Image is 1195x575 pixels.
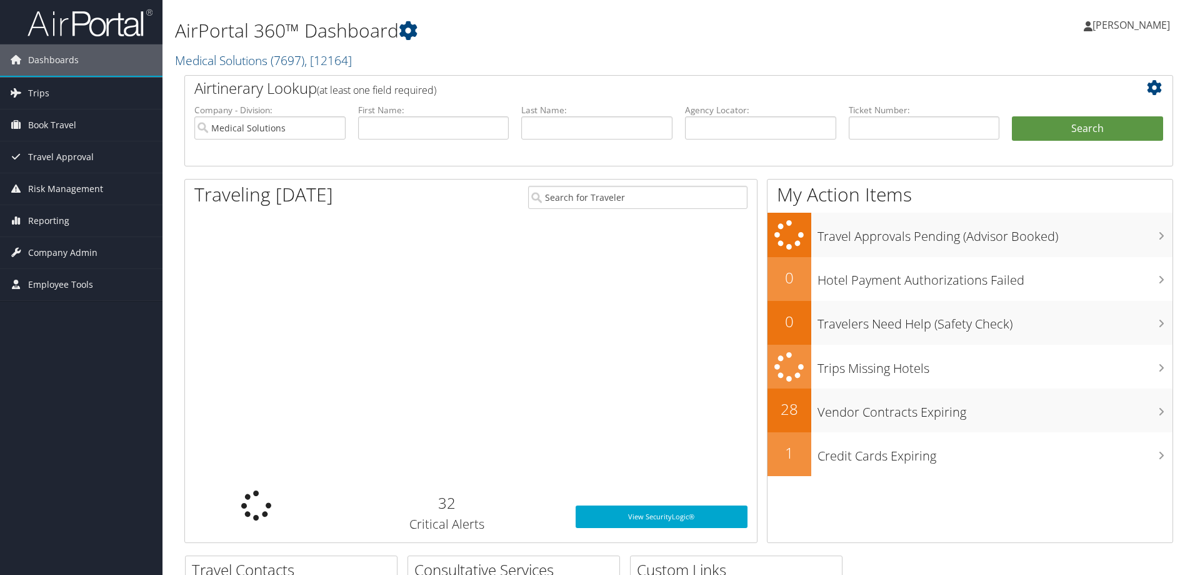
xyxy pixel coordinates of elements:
label: Agency Locator: [685,104,836,116]
span: Risk Management [28,173,103,205]
h2: 0 [767,311,811,332]
h2: 0 [767,267,811,288]
label: Company - Division: [194,104,346,116]
h1: My Action Items [767,181,1172,208]
span: Company Admin [28,237,97,268]
h3: Hotel Payment Authorizations Failed [817,265,1172,289]
span: Travel Approval [28,141,94,173]
h1: AirPortal 360™ Dashboard [175,18,847,44]
label: First Name: [358,104,509,116]
h3: Vendor Contracts Expiring [817,397,1172,421]
h3: Travelers Need Help (Safety Check) [817,309,1172,333]
button: Search [1012,116,1163,141]
a: 28Vendor Contracts Expiring [767,389,1172,432]
label: Ticket Number: [849,104,1000,116]
h3: Travel Approvals Pending (Advisor Booked) [817,221,1172,245]
a: Medical Solutions [175,52,352,69]
h1: Traveling [DATE] [194,181,333,208]
a: Travel Approvals Pending (Advisor Booked) [767,213,1172,257]
a: 1Credit Cards Expiring [767,432,1172,476]
span: Trips [28,78,49,109]
h2: 1 [767,442,811,464]
span: Reporting [28,205,69,237]
h2: 28 [767,399,811,420]
h3: Trips Missing Hotels [817,354,1172,377]
span: Book Travel [28,109,76,141]
span: (at least one field required) [317,83,436,97]
a: View SecurityLogic® [576,506,747,528]
label: Last Name: [521,104,672,116]
span: [PERSON_NAME] [1092,18,1170,32]
a: 0Hotel Payment Authorizations Failed [767,257,1172,301]
h3: Credit Cards Expiring [817,441,1172,465]
img: airportal-logo.png [27,8,152,38]
h2: Airtinerary Lookup [194,78,1081,99]
span: ( 7697 ) [271,52,304,69]
a: Trips Missing Hotels [767,345,1172,389]
a: [PERSON_NAME] [1084,6,1182,44]
span: Dashboards [28,44,79,76]
span: Employee Tools [28,269,93,300]
h2: 32 [337,492,557,514]
a: 0Travelers Need Help (Safety Check) [767,301,1172,345]
h3: Critical Alerts [337,516,557,533]
span: , [ 12164 ] [304,52,352,69]
input: Search for Traveler [528,186,747,209]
